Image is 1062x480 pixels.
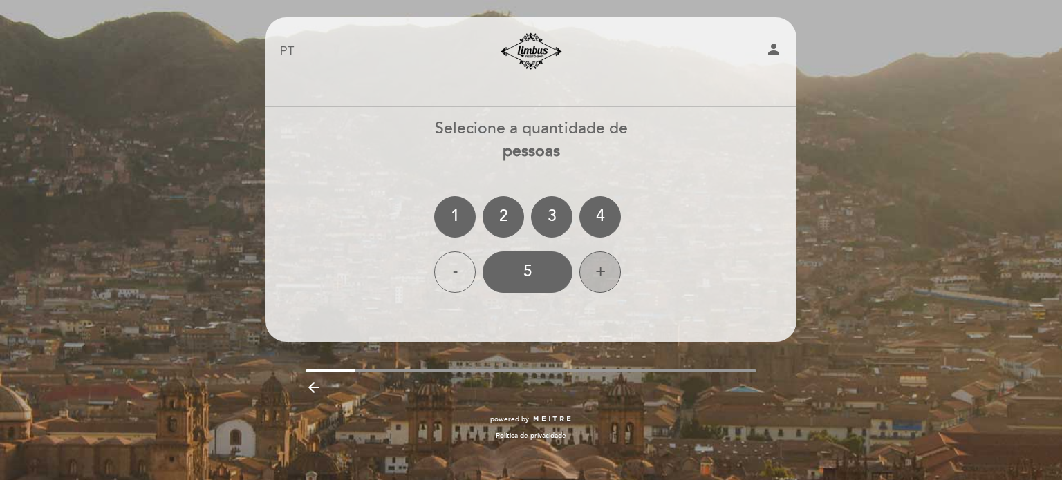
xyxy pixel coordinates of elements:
div: + [579,251,621,293]
a: Limbus Resto Bar [445,32,617,70]
a: Política de privacidade [496,431,566,441]
i: arrow_backward [306,379,322,396]
div: - [434,251,476,293]
b: pessoas [503,142,560,161]
div: 3 [531,196,572,238]
span: powered by [490,414,529,424]
div: 1 [434,196,476,238]
img: MEITRE [532,416,572,423]
i: person [765,41,782,57]
div: Selecione a quantidade de [265,117,797,163]
a: powered by [490,414,572,424]
div: 5 [483,251,572,293]
div: 2 [483,196,524,238]
div: 4 [579,196,621,238]
button: person [765,41,782,62]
